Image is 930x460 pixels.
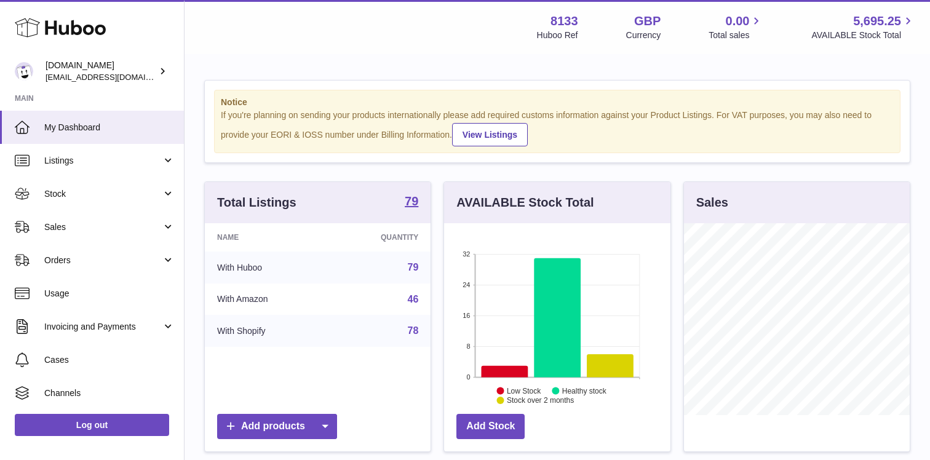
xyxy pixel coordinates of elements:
span: Total sales [709,30,763,41]
span: 0.00 [726,13,750,30]
div: Huboo Ref [537,30,578,41]
span: Invoicing and Payments [44,321,162,333]
text: Stock over 2 months [507,396,574,405]
span: 5,695.25 [853,13,901,30]
a: Add products [217,414,337,439]
text: 8 [467,343,471,350]
td: With Amazon [205,284,328,315]
span: Cases [44,354,175,366]
span: My Dashboard [44,122,175,133]
span: Listings [44,155,162,167]
a: 46 [408,294,419,304]
text: 16 [463,312,471,319]
h3: Sales [696,194,728,211]
a: View Listings [452,123,528,146]
span: AVAILABLE Stock Total [811,30,915,41]
div: [DOMAIN_NAME] [46,60,156,83]
strong: Notice [221,97,894,108]
span: Orders [44,255,162,266]
span: [EMAIL_ADDRESS][DOMAIN_NAME] [46,72,181,82]
strong: GBP [634,13,661,30]
th: Name [205,223,328,252]
strong: 79 [405,195,418,207]
th: Quantity [328,223,431,252]
div: Currency [626,30,661,41]
h3: Total Listings [217,194,296,211]
text: 0 [467,373,471,381]
a: 0.00 Total sales [709,13,763,41]
img: info@activeposture.co.uk [15,62,33,81]
span: Channels [44,387,175,399]
td: With Huboo [205,252,328,284]
span: Sales [44,221,162,233]
text: Healthy stock [562,386,607,395]
a: 5,695.25 AVAILABLE Stock Total [811,13,915,41]
h3: AVAILABLE Stock Total [456,194,594,211]
text: 32 [463,250,471,258]
a: Add Stock [456,414,525,439]
span: Usage [44,288,175,299]
text: 24 [463,281,471,288]
a: 79 [408,262,419,272]
text: Low Stock [507,386,541,395]
div: If you're planning on sending your products internationally please add required customs informati... [221,109,894,146]
span: Stock [44,188,162,200]
strong: 8133 [550,13,578,30]
a: 79 [405,195,418,210]
a: 78 [408,325,419,336]
a: Log out [15,414,169,436]
td: With Shopify [205,315,328,347]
